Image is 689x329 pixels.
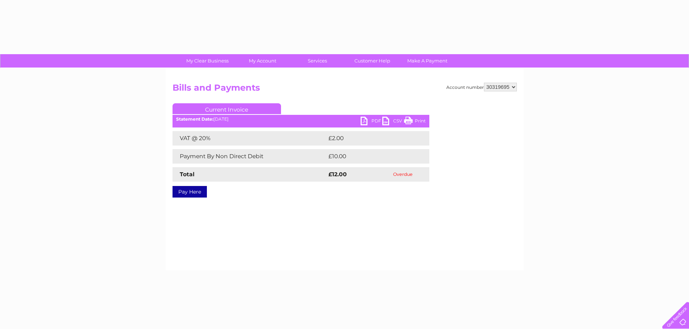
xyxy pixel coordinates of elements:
[328,171,347,178] strong: £12.00
[180,171,195,178] strong: Total
[173,131,327,146] td: VAT @ 20%
[173,83,517,96] h2: Bills and Payments
[288,54,347,68] a: Services
[404,117,426,127] a: Print
[176,116,213,122] b: Statement Date:
[361,117,382,127] a: PDF
[343,54,402,68] a: Customer Help
[377,167,429,182] td: Overdue
[233,54,292,68] a: My Account
[446,83,517,91] div: Account number
[397,54,457,68] a: Make A Payment
[173,149,327,164] td: Payment By Non Direct Debit
[327,131,413,146] td: £2.00
[173,103,281,114] a: Current Invoice
[178,54,237,68] a: My Clear Business
[173,186,207,198] a: Pay Here
[327,149,414,164] td: £10.00
[382,117,404,127] a: CSV
[173,117,429,122] div: [DATE]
